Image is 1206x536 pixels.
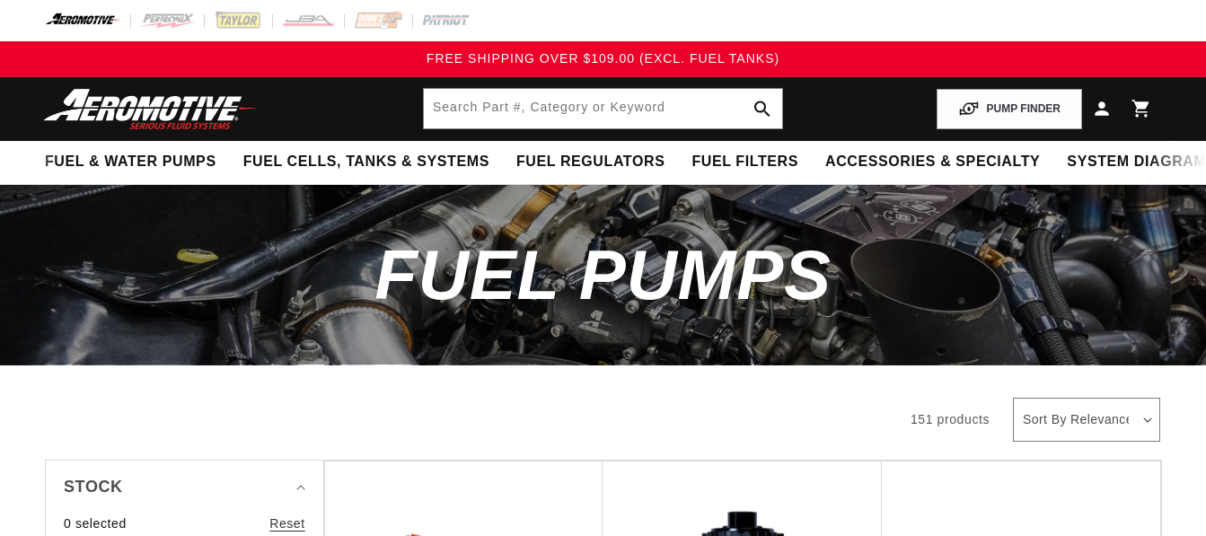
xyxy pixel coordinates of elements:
button: search button [743,89,782,128]
span: Fuel Regulators [516,153,665,171]
input: Search by Part Number, Category or Keyword [424,89,782,128]
span: 151 products [911,412,990,426]
button: PUMP FINDER [937,89,1082,129]
span: Fuel Cells, Tanks & Systems [243,153,489,171]
img: Aeromotive [39,88,263,130]
span: Accessories & Specialty [825,153,1040,171]
span: Stock [64,474,123,500]
span: Fuel Pumps [374,235,832,314]
a: Reset [269,514,305,533]
span: 0 selected [64,514,127,533]
summary: Fuel & Water Pumps [31,141,230,183]
span: Fuel & Water Pumps [45,153,216,171]
summary: Fuel Regulators [503,141,678,183]
span: Fuel Filters [691,153,798,171]
summary: Accessories & Specialty [812,141,1053,183]
span: FREE SHIPPING OVER $109.00 (EXCL. FUEL TANKS) [427,51,779,66]
summary: Fuel Filters [678,141,812,183]
summary: Stock (0 selected) [64,461,305,514]
summary: Fuel Cells, Tanks & Systems [230,141,503,183]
